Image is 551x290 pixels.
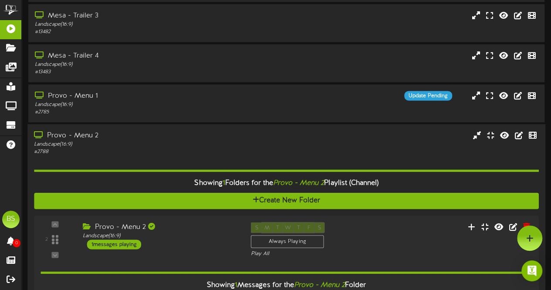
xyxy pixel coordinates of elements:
[2,211,20,228] div: BS
[34,148,237,156] div: # 2788
[35,21,237,28] div: Landscape ( 16:9 )
[404,91,452,101] div: Update Pending
[35,68,237,76] div: # 13483
[35,11,237,21] div: Mesa - Trailer 3
[35,91,237,101] div: Provo - Menu 1
[294,281,345,289] i: Provo - Menu 2
[35,109,237,116] div: # 2785
[13,239,20,247] span: 0
[83,232,238,240] div: Landscape ( 16:9 )
[34,193,538,209] button: Create New Folder
[521,260,542,281] div: Open Intercom Messenger
[35,28,237,36] div: # 13482
[35,51,237,61] div: Mesa - Trailer 4
[87,240,141,249] div: 1 messages playing
[83,222,238,232] div: Provo - Menu 2
[35,101,237,109] div: Landscape ( 16:9 )
[223,180,225,188] span: 1
[35,61,237,68] div: Landscape ( 16:9 )
[34,141,237,148] div: Landscape ( 16:9 )
[251,235,324,248] div: Always Playing
[251,250,364,258] div: Play All
[34,131,237,141] div: Provo - Menu 2
[27,174,545,193] div: Showing Folders for the Playlist (Channel)
[235,281,237,289] span: 1
[273,180,324,188] i: Provo - Menu 2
